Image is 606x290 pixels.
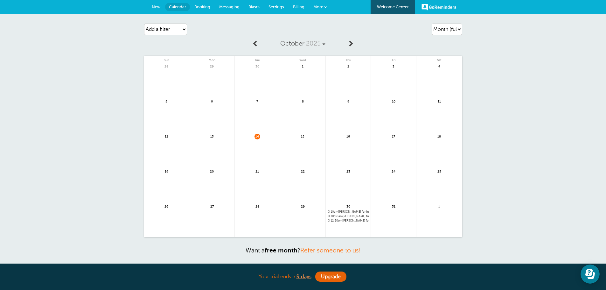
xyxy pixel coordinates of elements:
[416,56,462,62] span: Sat
[306,40,321,47] span: 2025
[331,210,338,213] span: 10am
[235,56,280,62] span: Tue
[254,99,260,103] span: 7
[254,64,260,68] span: 30
[144,56,189,62] span: Sun
[164,64,169,68] span: 28
[345,64,351,68] span: 2
[209,134,215,138] span: 13
[326,56,371,62] span: Thu
[313,4,323,9] span: More
[169,4,186,9] span: Calendar
[144,247,462,254] p: Want a ?
[436,134,442,138] span: 18
[300,204,306,209] span: 29
[315,272,346,282] a: Upgrade
[391,134,396,138] span: 17
[164,204,169,209] span: 26
[391,64,396,68] span: 3
[345,99,351,103] span: 9
[300,64,306,68] span: 1
[254,169,260,173] span: 21
[280,56,325,62] span: Wed
[164,169,169,173] span: 19
[152,4,161,9] span: New
[391,169,396,173] span: 24
[391,204,396,209] span: 31
[328,219,369,223] a: 12:30pm[PERSON_NAME] for Insurance Inspections with [PERSON_NAME]
[248,4,260,9] span: Blasts
[209,99,215,103] span: 6
[300,134,306,138] span: 15
[144,270,462,284] div: Your trial ends in .
[262,37,344,51] a: October 2025
[436,99,442,103] span: 11
[436,169,442,173] span: 25
[164,134,169,138] span: 12
[254,134,260,138] span: 14
[209,64,215,68] span: 29
[300,99,306,103] span: 8
[280,40,304,47] span: October
[164,99,169,103] span: 5
[328,215,369,218] a: 10:30am[PERSON_NAME] for Insurance Inspections with [PERSON_NAME]
[331,219,342,222] span: 12:30pm
[268,4,284,9] span: Settings
[300,169,306,173] span: 22
[209,169,215,173] span: 20
[345,204,351,209] span: 30
[328,210,369,214] a: 10am[PERSON_NAME] for Insurance Inspections with [PERSON_NAME]
[345,169,351,173] span: 23
[265,247,297,254] strong: free month
[345,134,351,138] span: 16
[328,219,369,223] span: Mervin King for Insurance Inspections with Mabel Davis
[296,274,311,279] a: 9 days
[436,204,442,209] span: 1
[219,4,240,9] span: Messaging
[328,215,369,218] span: Kusa Tolla for Insurance Inspections with Mabel Davis
[436,64,442,68] span: 4
[581,265,600,284] iframe: Resource center
[209,204,215,209] span: 27
[293,4,304,9] span: Billing
[371,56,416,62] span: Fri
[165,3,190,11] a: Calendar
[254,204,260,209] span: 28
[194,4,210,9] span: Booking
[300,247,361,254] a: Refer someone to us!
[189,56,234,62] span: Mon
[331,215,343,218] span: 10:30am
[328,210,369,214] span: Kusa Tolla for Insurance Inspections with Mabel Davis
[391,99,396,103] span: 10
